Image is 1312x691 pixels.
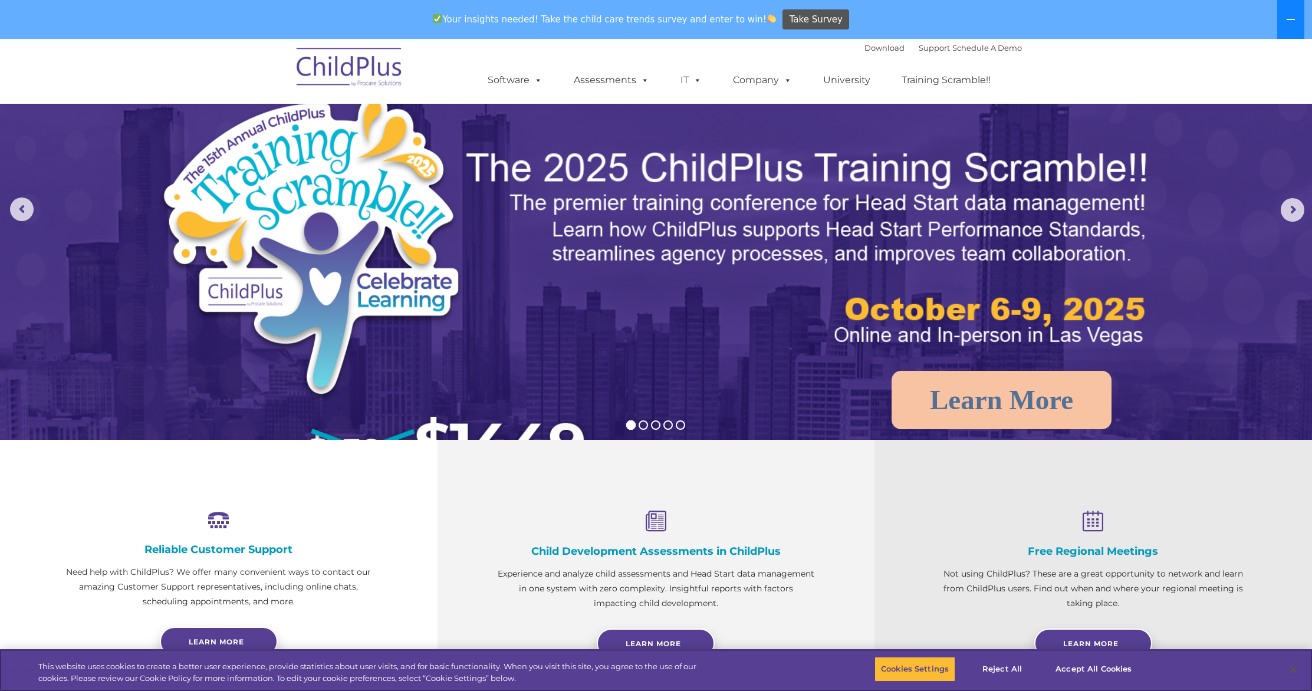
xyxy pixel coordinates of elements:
[1034,629,1152,658] a: Learn More
[597,629,715,658] a: Learn More
[669,68,713,92] a: IT
[890,68,1002,92] a: Training Scramble!!
[626,639,681,648] span: Learn More
[892,371,1112,429] a: Learn More
[164,78,200,87] span: Last name
[811,68,882,92] a: University
[164,126,214,135] span: Phone number
[496,567,816,611] p: Experience and analyze child assessments and Head Start data management in one system with zero c...
[562,68,661,92] a: Assessments
[1063,639,1119,648] span: Learn More
[59,565,379,609] p: Need help with ChildPlus? We offer many convenient ways to contact our amazing Customer Support r...
[189,637,244,646] span: Learn more
[790,9,843,30] span: Take Survey
[1280,656,1306,682] button: Close
[874,657,955,682] button: Cookies Settings
[721,68,804,92] a: Company
[428,8,781,31] span: Your insights needed! Take the child care trends survey and enter to win!
[919,43,950,52] a: Support
[952,43,1022,52] a: Schedule A Demo
[864,43,1022,52] font: |
[965,657,1039,682] button: Reject All
[291,40,409,98] img: ChildPlus by Procare Solutions
[767,14,776,23] img: 👏
[476,68,554,92] a: Software
[864,43,905,52] a: Download
[933,545,1253,558] h4: Free Regional Meetings
[38,661,722,684] div: This website uses cookies to create a better user experience, provide statistics about user visit...
[160,627,278,656] a: Learn more
[933,567,1253,611] p: Not using ChildPlus? These are a great opportunity to network and learn from ChildPlus users. Fin...
[1049,657,1138,682] button: Accept All Cookies
[496,545,816,558] h4: Child Development Assessments in ChildPlus
[782,9,849,30] a: Take Survey
[433,14,442,23] img: ✅
[59,543,379,556] h4: Reliable Customer Support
